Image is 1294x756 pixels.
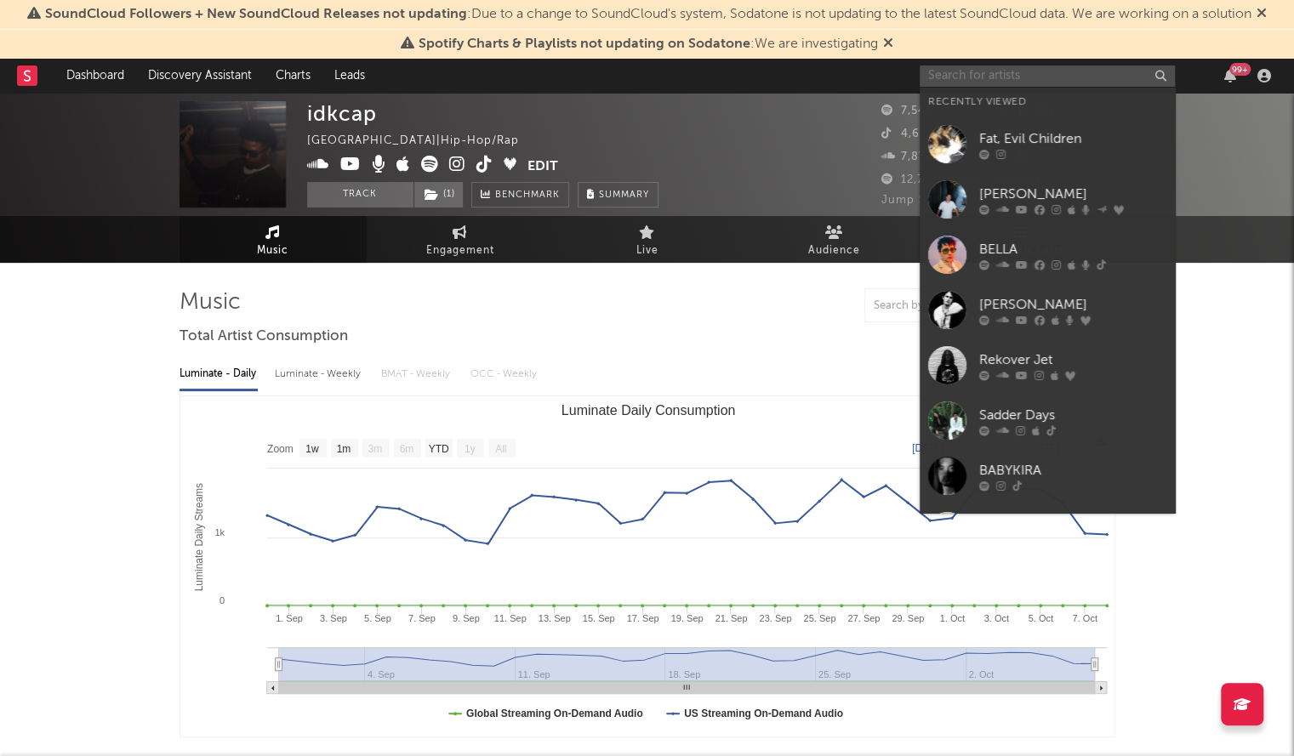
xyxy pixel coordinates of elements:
[979,460,1166,480] div: BABYKIRA
[920,117,1175,172] a: Fat, Evil Children
[322,59,377,93] a: Leads
[264,59,322,93] a: Charts
[582,613,614,623] text: 15. Sep
[1224,69,1236,82] button: 99+
[180,396,1115,736] svg: Luminate Daily Consumption
[578,182,658,207] button: Summary
[979,239,1166,259] div: BELLA
[275,360,364,389] div: Luminate - Weekly
[561,403,735,418] text: Luminate Daily Consumption
[45,8,467,21] span: SoundCloud Followers + New SoundCloud Releases not updating
[847,613,880,623] text: 27. Sep
[307,101,377,126] div: idkcap
[928,92,1166,112] div: Recently Viewed
[881,174,1041,185] span: 12,791 Monthly Listeners
[257,241,288,261] span: Music
[881,128,934,139] span: 4,602
[1229,63,1251,76] div: 99 +
[464,443,475,455] text: 1y
[1072,613,1097,623] text: 7. Oct
[881,195,979,206] span: Jump Score: 72.1
[305,443,319,455] text: 1w
[808,241,860,261] span: Audience
[466,708,643,719] text: Global Streaming On-Demand Audio
[428,443,448,455] text: YTD
[192,483,204,591] text: Luminate Daily Streams
[267,443,294,455] text: Zoom
[307,131,539,151] div: [GEOGRAPHIC_DATA] | Hip-Hop/Rap
[276,613,303,623] text: 1. Sep
[180,327,348,347] span: Total Artist Consumption
[599,190,649,200] span: Summary
[979,405,1166,425] div: Sadder Days
[741,216,928,263] a: Audience
[636,241,658,261] span: Live
[554,216,741,263] a: Live
[979,350,1166,370] div: Rekover Jet
[920,227,1175,282] a: BELLA
[368,443,382,455] text: 3m
[920,172,1175,227] a: [PERSON_NAME]
[881,151,932,162] span: 7,872
[336,443,351,455] text: 1m
[759,613,791,623] text: 23. Sep
[979,128,1166,149] div: Fat, Evil Children
[214,527,225,537] text: 1k
[399,443,413,455] text: 6m
[495,443,506,455] text: All
[683,708,842,719] text: US Streaming On-Demand Audio
[136,59,264,93] a: Discovery Assistant
[979,294,1166,315] div: [PERSON_NAME]
[979,184,1166,204] div: [PERSON_NAME]
[495,185,560,206] span: Benchmark
[920,448,1175,503] a: BABYKIRA
[493,613,526,623] text: 11. Sep
[45,8,1251,21] span: : Due to a change to SoundCloud's system, Sodatone is not updating to the latest SoundCloud data....
[912,442,944,454] text: [DATE]
[320,613,347,623] text: 3. Sep
[180,216,367,263] a: Music
[883,37,893,51] span: Dismiss
[367,216,554,263] a: Engagement
[920,65,1175,87] input: Search for artists
[452,613,479,623] text: 9. Sep
[803,613,835,623] text: 25. Sep
[881,105,933,117] span: 7,549
[626,613,658,623] text: 17. Sep
[920,282,1175,338] a: [PERSON_NAME]
[426,241,494,261] span: Engagement
[307,182,413,207] button: Track
[1257,8,1267,21] span: Dismiss
[414,182,463,207] button: (1)
[180,360,258,389] div: Luminate - Daily
[1028,613,1052,623] text: 5. Oct
[408,613,435,623] text: 7. Sep
[892,613,924,623] text: 29. Sep
[219,595,224,605] text: 0
[419,37,750,51] span: Spotify Charts & Playlists not updating on Sodatone
[920,503,1175,559] a: smokedope2016
[413,182,464,207] span: ( 1 )
[527,156,558,177] button: Edit
[920,338,1175,393] a: Rekover Jet
[471,182,569,207] a: Benchmark
[920,393,1175,448] a: Sadder Days
[865,299,1045,313] input: Search by song name or URL
[670,613,703,623] text: 19. Sep
[54,59,136,93] a: Dashboard
[939,613,964,623] text: 1. Oct
[983,613,1008,623] text: 3. Oct
[419,37,878,51] span: : We are investigating
[715,613,747,623] text: 21. Sep
[538,613,570,623] text: 13. Sep
[363,613,390,623] text: 5. Sep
